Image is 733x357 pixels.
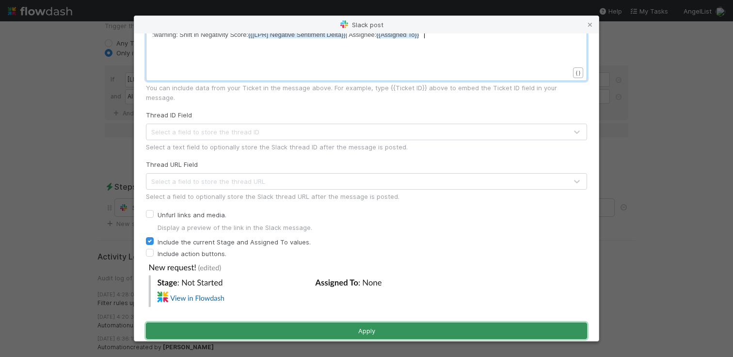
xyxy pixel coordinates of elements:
[376,31,419,38] span: {{Assigned To}}
[158,236,311,248] label: Include the current Stage and Assigned To values.
[146,142,587,152] div: Select a text field to optionally store the Slack thread ID after the message is posted.
[146,160,198,169] label: Thread URL Field
[146,323,587,339] button: Apply
[158,248,226,260] label: Include action buttons.
[573,67,583,78] button: { }
[146,110,192,120] label: Thread ID Field
[146,260,388,311] img: slack-post-preview-sync-only-28d60f15e40aa9a4dd0f.png
[152,31,419,38] span: :warning: Shift in Negativity Score: | Assignee:
[158,209,226,221] label: Unfurl links and media.
[146,192,587,201] div: Select a field to optionally store the Slack thread URL after the message is posted.
[146,83,587,102] div: You can include data from your Ticket in the message above. For example, type {{Ticket ID}} above...
[340,20,348,28] img: slack-logo-be3b6b95c164fb0f6cff.svg
[158,223,587,232] div: Display a preview of the link in the Slack message.
[134,16,599,33] div: Slack post
[248,31,346,38] span: {{[LPR] Negative Sentiment Delta}}
[151,177,265,186] div: Select a field to store the thread URL
[151,127,259,137] div: Select a field to store the thread ID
